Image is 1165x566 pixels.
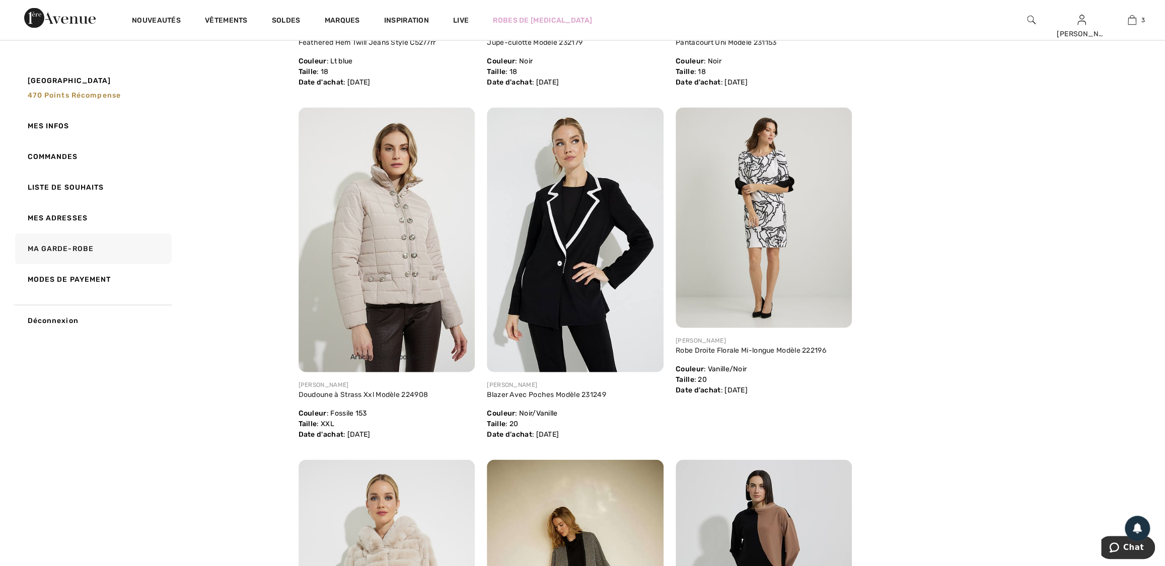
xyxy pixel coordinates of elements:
span: 3 [1141,16,1145,25]
a: Se connecter [1077,15,1086,25]
span: Couleur [676,365,704,373]
a: 3 [1107,14,1156,26]
span: Couleur [299,409,327,418]
span: Couleur [676,57,704,65]
span: Taille [676,375,694,384]
span: Date d'achat [676,78,721,87]
span: Taille [299,420,317,428]
span: [GEOGRAPHIC_DATA] [28,75,111,86]
a: Blazer Avec Poches Modèle 231249 [487,390,606,399]
span: Taille [299,67,317,76]
div: [PERSON_NAME] [299,380,475,389]
a: Mes adresses [13,203,172,233]
div: Article plus disponible [306,349,468,365]
img: 224908_1_c8b2_search.jpg [299,108,475,372]
div: : Fossile 153 : XXL : [DATE] [299,389,475,440]
a: Jupe-culotte Modèle 232179 [487,38,582,47]
a: Déconnexion [13,305,172,336]
div: : Noir : 18 : [DATE] [487,37,664,88]
span: Date d'achat [487,430,532,439]
div: : Noir : 18 : [DATE] [676,37,852,88]
div: [PERSON_NAME] [487,380,664,389]
a: Robes de [MEDICAL_DATA] [493,15,592,26]
span: 470 Points récompense [28,91,121,100]
a: Commandes [13,141,172,172]
span: Taille [487,67,505,76]
a: Marques [325,16,360,27]
a: Pantacourt Uni Modèle 231153 [676,38,776,47]
a: Soldes [272,16,301,27]
span: Taille [676,67,694,76]
div: [PERSON_NAME] [676,336,852,345]
a: Mes infos [13,111,172,141]
img: joseph-ribkoff-dresses-jumpsuits-vanilla-black_2221961_9a63_search.jpg [676,108,852,328]
img: Mon panier [1128,14,1136,26]
a: Vêtements [205,16,248,27]
span: Date d'achat [299,430,344,439]
a: Feathered Hem Twill Jeans Style C5277rr [299,38,436,47]
div: : Vanille/Noir : 20 : [DATE] [676,345,852,395]
img: Mes infos [1077,14,1086,26]
a: Doudoune à Strass Xxl Modèle 224908 [299,390,428,399]
div: [PERSON_NAME] [1057,29,1106,39]
span: Date d'achat [487,78,532,87]
div: : Lt blue : 18 : [DATE] [299,37,475,88]
span: Couleur [487,409,515,418]
a: Robe Droite Florale Mi-longue Modèle 222196 [676,346,826,355]
div: : Noir/Vanille : 20 : [DATE] [487,389,664,440]
a: Liste de souhaits [13,172,172,203]
iframe: Ouvre un widget dans lequel vous pouvez chatter avec l’un de nos agents [1101,536,1155,561]
span: Couleur [299,57,327,65]
a: Ma garde-robe [13,233,172,264]
span: Date d'achat [676,386,721,394]
img: 1ère Avenue [24,8,96,28]
a: Live [453,15,469,26]
a: Nouveautés [132,16,181,27]
span: Inspiration [384,16,429,27]
span: Taille [487,420,505,428]
img: recherche [1027,14,1036,26]
img: joseph-ribkoff-jackets-blazers-black-vanilla_231249_1_ac9c_search.jpg [487,108,664,372]
span: Couleur [487,57,515,65]
a: Modes de payement [13,264,172,295]
span: Date d'achat [299,78,344,87]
